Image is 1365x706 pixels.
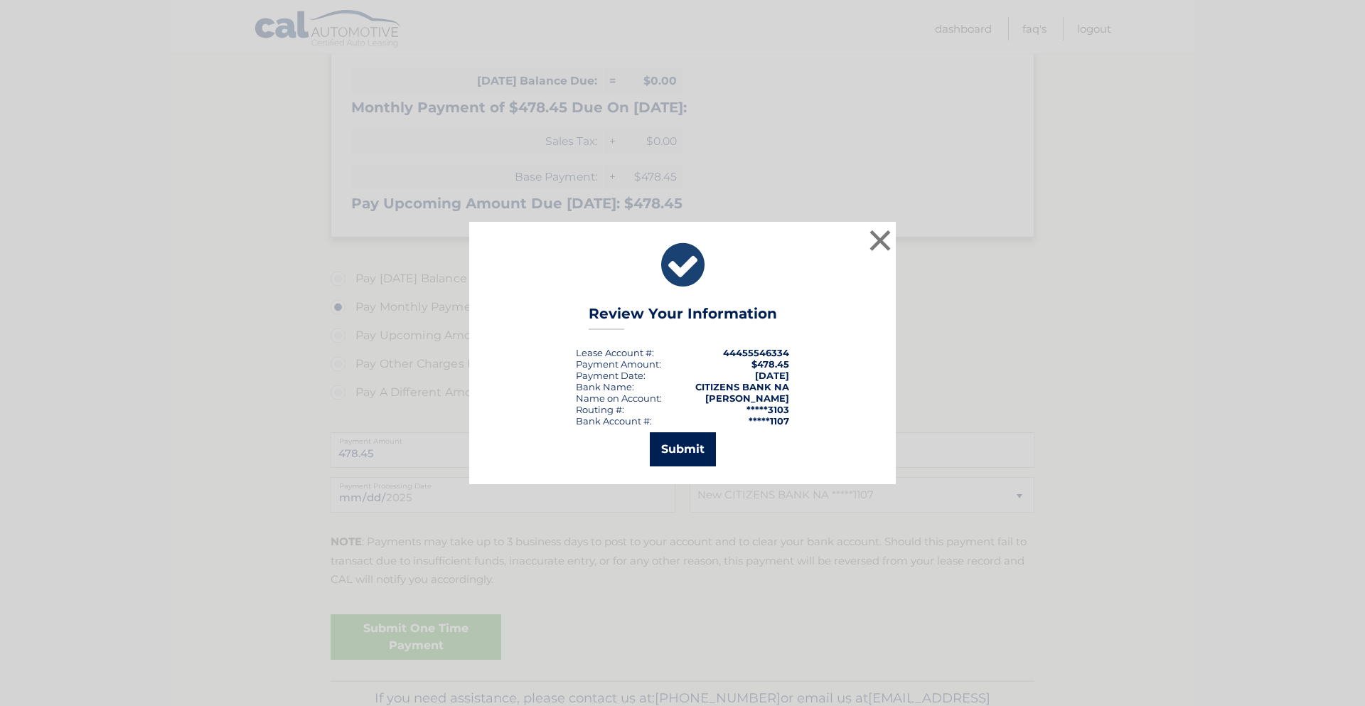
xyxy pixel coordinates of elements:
div: Bank Account #: [576,415,652,427]
button: × [866,226,894,255]
div: Bank Name: [576,381,634,392]
button: Submit [650,432,716,466]
div: Payment Amount: [576,358,661,370]
span: Payment Date [576,370,643,381]
strong: [PERSON_NAME] [705,392,789,404]
div: Lease Account #: [576,347,654,358]
div: Routing #: [576,404,624,415]
strong: 44455546334 [723,347,789,358]
div: Name on Account: [576,392,662,404]
h3: Review Your Information [589,305,777,330]
div: : [576,370,646,381]
strong: CITIZENS BANK NA [695,381,789,392]
span: $478.45 [751,358,789,370]
span: [DATE] [755,370,789,381]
